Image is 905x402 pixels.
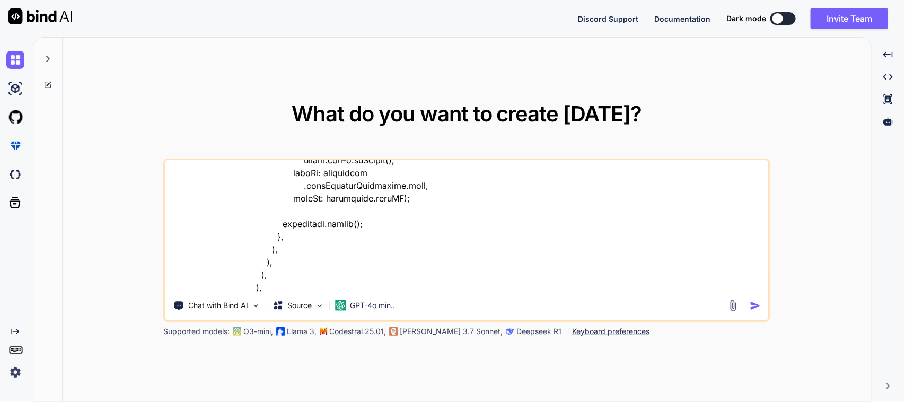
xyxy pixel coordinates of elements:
img: ai-studio [6,80,24,98]
span: Discord Support [578,14,638,23]
img: Bind AI [8,8,72,24]
img: Llama2 [277,327,285,336]
img: settings [6,363,24,381]
span: Dark mode [726,13,766,24]
img: claude [390,327,398,336]
span: Documentation [654,14,710,23]
p: O3-mini, [244,326,274,337]
p: Keyboard preferences [573,326,650,337]
p: Source [288,300,312,311]
img: chat [6,51,24,69]
img: claude [506,327,515,336]
p: Deepseek R1 [517,326,562,337]
p: [PERSON_NAME] 3.7 Sonnet, [400,326,503,337]
img: darkCloudIdeIcon [6,165,24,183]
span: What do you want to create [DATE]? [292,101,642,127]
button: Documentation [654,13,710,24]
img: GPT-4 [233,327,242,336]
p: Supported models: [164,326,230,337]
p: Chat with Bind AI [189,300,249,311]
img: githubLight [6,108,24,126]
button: Discord Support [578,13,638,24]
img: Pick Models [315,301,324,310]
img: GPT-4o mini [336,300,346,311]
img: icon [750,300,761,311]
img: Mistral-AI [320,328,328,335]
img: attachment [727,300,739,312]
img: premium [6,137,24,155]
button: Invite Team [811,8,888,29]
p: Llama 3, [287,326,317,337]
p: GPT-4o min.. [350,300,396,311]
p: Codestral 25.01, [330,326,386,337]
textarea: Lore I dol si ame consecte adipisci elit S do eiusmod tem inci ut (laboree Dolore Magnaaliq) eni ... [165,160,768,292]
img: Pick Tools [252,301,261,310]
